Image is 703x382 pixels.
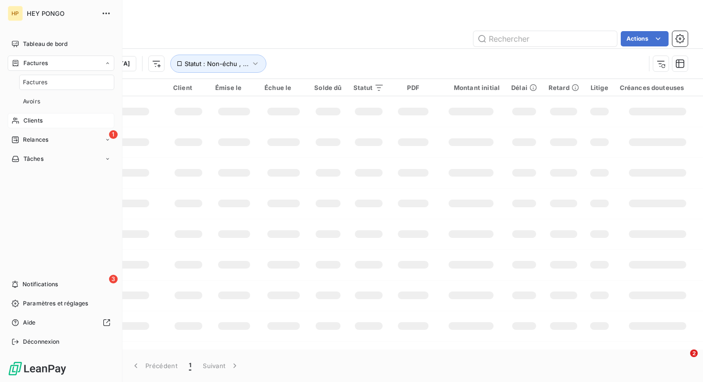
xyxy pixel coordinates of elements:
[264,84,303,91] div: Échue le
[197,356,245,376] button: Suivant
[109,275,118,283] span: 3
[23,116,43,125] span: Clients
[8,315,114,330] a: Aide
[353,84,384,91] div: Statut
[22,280,58,289] span: Notifications
[27,10,96,17] span: HEY PONGO
[591,84,608,91] div: Litige
[23,40,67,48] span: Tableau de bord
[23,155,44,163] span: Tâches
[473,31,617,46] input: Rechercher
[185,60,249,67] span: Statut : Non-échu , ...
[549,84,579,91] div: Retard
[23,59,48,67] span: Factures
[621,31,669,46] button: Actions
[170,55,266,73] button: Statut : Non-échu , ...
[23,299,88,308] span: Paramètres et réglages
[23,135,48,144] span: Relances
[23,337,60,346] span: Déconnexion
[670,349,693,372] iframe: Intercom live chat
[690,349,698,357] span: 2
[125,356,183,376] button: Précédent
[23,318,36,327] span: Aide
[442,84,500,91] div: Montant initial
[620,84,696,91] div: Créances douteuses
[8,361,67,376] img: Logo LeanPay
[23,78,47,87] span: Factures
[395,84,430,91] div: PDF
[215,84,253,91] div: Émise le
[189,361,191,371] span: 1
[23,97,40,106] span: Avoirs
[511,84,537,91] div: Délai
[183,356,197,376] button: 1
[314,84,341,91] div: Solde dû
[173,84,204,91] div: Client
[8,6,23,21] div: HP
[109,130,118,139] span: 1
